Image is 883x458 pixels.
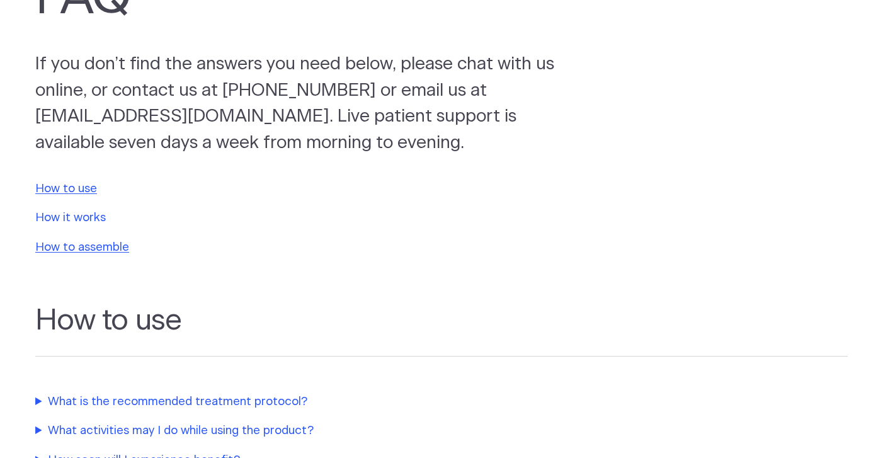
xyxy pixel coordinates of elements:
h2: How to use [35,304,848,357]
a: How it works [35,212,106,224]
a: How to assemble [35,241,129,253]
summary: What is the recommended treatment protocol? [35,393,564,411]
p: If you don’t find the answers you need below, please chat with us online, or contact us at [PHONE... [35,52,586,157]
a: How to use [35,183,97,195]
summary: What activities may I do while using the product? [35,422,564,440]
